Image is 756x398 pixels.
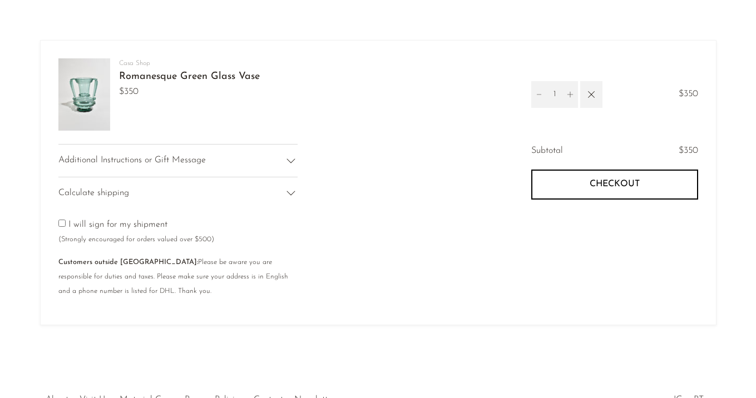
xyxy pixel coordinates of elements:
[679,146,698,155] span: $350
[531,170,698,200] button: Checkout
[590,179,640,190] span: Checkout
[679,87,698,102] span: $350
[547,81,562,108] input: Quantity
[58,258,288,294] small: Please be aware you are responsible for duties and taxes. Please make sure your address is in Eng...
[531,219,698,249] iframe: PayPal-paypal
[562,81,578,108] button: Increment
[58,58,110,131] img: Romanesque Green Glass Vase
[58,177,298,210] div: Calculate shipping
[58,144,298,177] div: Additional Instructions or Gift Message
[58,186,129,201] span: Calculate shipping
[119,85,260,100] span: $350
[58,153,206,168] span: Additional Instructions or Gift Message
[58,220,214,243] label: I will sign for my shipment
[531,81,547,108] button: Decrement
[58,236,214,243] small: (Strongly encouraged for orders valued over $500)
[119,72,260,82] a: Romanesque Green Glass Vase
[119,60,150,67] a: Casa Shop
[531,144,563,158] span: Subtotal
[58,258,198,266] b: Customers outside [GEOGRAPHIC_DATA]:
